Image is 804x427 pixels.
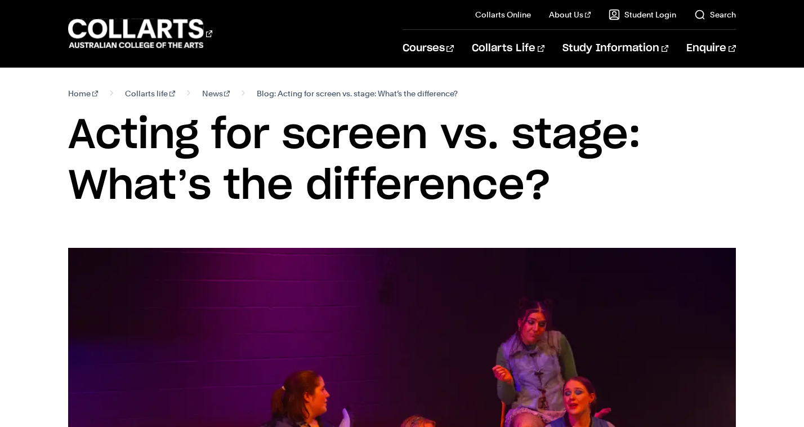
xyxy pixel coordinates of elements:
[68,17,212,50] div: Go to homepage
[403,30,454,67] a: Courses
[562,30,668,67] a: Study Information
[68,86,98,101] a: Home
[472,30,544,67] a: Collarts Life
[202,86,230,101] a: News
[125,86,175,101] a: Collarts life
[686,30,735,67] a: Enquire
[549,9,591,20] a: About Us
[257,86,458,101] span: Blog: Acting for screen vs. stage: What’s the difference?
[694,9,736,20] a: Search
[68,110,735,212] h1: Acting for screen vs. stage: What’s the difference?
[475,9,531,20] a: Collarts Online
[609,9,676,20] a: Student Login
